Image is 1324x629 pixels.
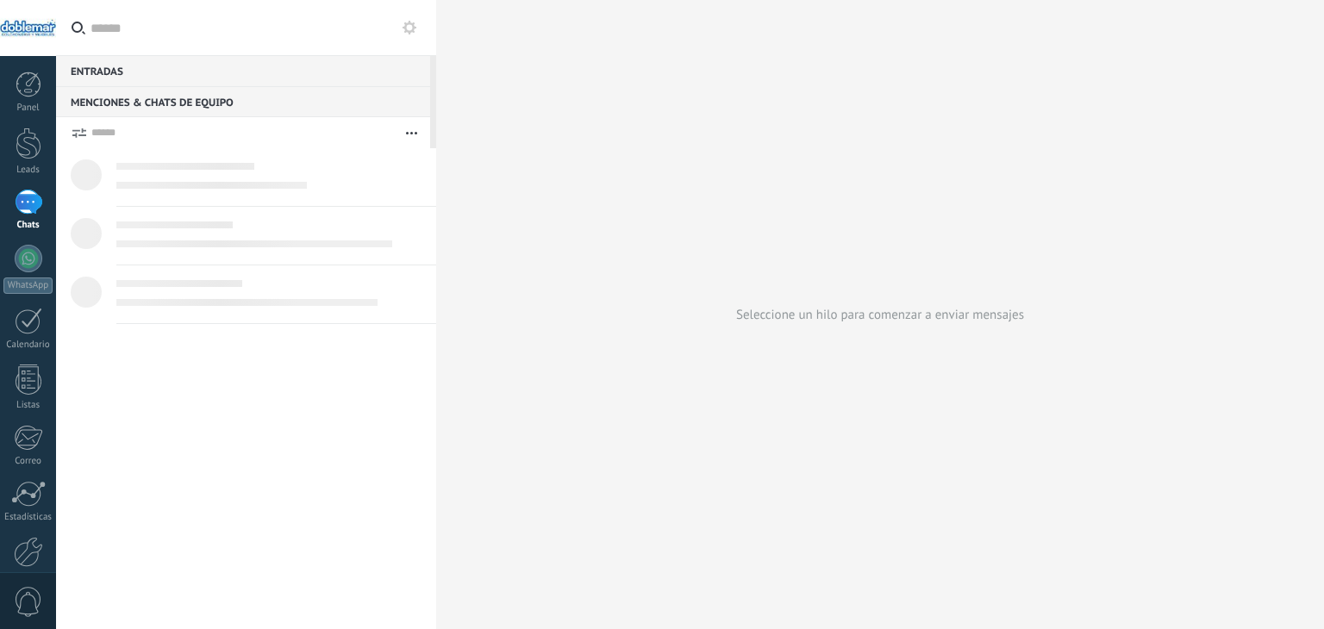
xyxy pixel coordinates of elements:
div: Entradas [56,55,430,86]
div: Correo [3,456,53,467]
div: Listas [3,400,53,411]
div: Calendario [3,339,53,351]
div: Estadísticas [3,512,53,523]
div: Leads [3,165,53,176]
div: Chats [3,220,53,231]
div: WhatsApp [3,277,53,294]
div: Menciones & Chats de equipo [56,86,430,117]
div: Panel [3,103,53,114]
